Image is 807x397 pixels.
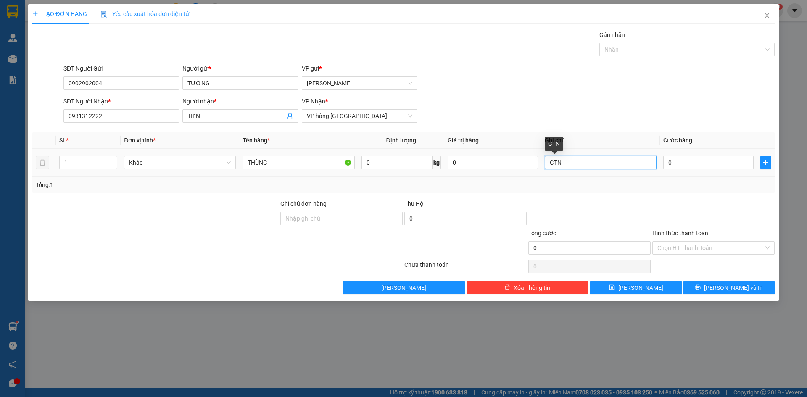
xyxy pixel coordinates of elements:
span: Xóa Thông tin [514,283,550,292]
span: Phạm Ngũ Lão [307,77,412,89]
span: save [609,284,615,291]
span: TẠO ĐƠN HÀNG [32,11,87,17]
img: icon [100,11,107,18]
div: HỔ [7,26,74,36]
span: Yêu cầu xuất hóa đơn điện tử [100,11,189,17]
span: Khác [129,156,231,169]
span: kg [433,156,441,169]
button: plus [760,156,771,169]
input: Ghi Chú [545,156,657,169]
span: Gửi: [7,7,20,16]
span: Tổng cước [528,230,556,237]
div: GTN [545,137,563,151]
span: Nhận: [80,8,100,17]
div: [PERSON_NAME] [7,7,74,26]
div: VP gửi [302,64,417,73]
div: ĐIỆP [80,27,166,37]
span: Giá trị hàng [448,137,479,144]
span: close [764,12,770,19]
button: deleteXóa Thông tin [467,281,589,294]
div: Chưa thanh toán [403,260,527,275]
span: [PERSON_NAME] [381,283,426,292]
div: 0364181517 [80,37,166,49]
span: user-add [287,113,293,119]
button: [PERSON_NAME] [343,281,465,294]
span: VP hàng Nha Trang [307,110,412,122]
button: save[PERSON_NAME] [590,281,681,294]
span: plus [32,11,38,17]
div: Người gửi [182,64,298,73]
span: [PERSON_NAME] và In [704,283,763,292]
span: delete [504,284,510,291]
th: Ghi chú [541,132,660,149]
label: Hình thức thanh toán [652,230,708,237]
span: Đã thu : [6,55,32,64]
span: [PERSON_NAME] [618,283,663,292]
span: SL [59,137,66,144]
input: Ghi chú đơn hàng [280,212,403,225]
div: 350.000 [6,54,76,64]
button: delete [36,156,49,169]
span: printer [695,284,701,291]
span: Định lượng [386,137,416,144]
label: Gán nhãn [599,32,625,38]
span: Thu Hộ [404,200,424,207]
div: 0364181517 [7,36,74,48]
label: Ghi chú đơn hàng [280,200,327,207]
span: Đơn vị tính [124,137,156,144]
div: VP hàng [GEOGRAPHIC_DATA] [80,7,166,27]
span: Tên hàng [243,137,270,144]
div: Người nhận [182,97,298,106]
span: Cước hàng [663,137,692,144]
div: SĐT Người Gửi [63,64,179,73]
button: printer[PERSON_NAME] và In [683,281,775,294]
span: plus [761,159,771,166]
input: 0 [448,156,538,169]
span: VP Nhận [302,98,325,105]
button: Close [755,4,779,28]
input: VD: Bàn, Ghế [243,156,354,169]
div: SĐT Người Nhận [63,97,179,106]
div: Tổng: 1 [36,180,311,189]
